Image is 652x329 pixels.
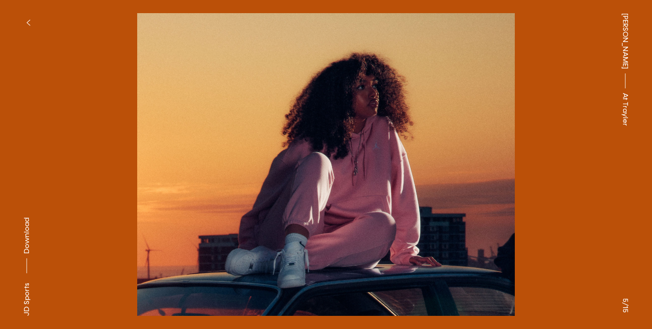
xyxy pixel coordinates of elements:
a: [PERSON_NAME] [620,13,631,69]
span: At Trayler [620,93,631,126]
div: JD Sports [21,283,32,316]
button: Download asset [21,218,32,278]
span: Download [22,218,31,254]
